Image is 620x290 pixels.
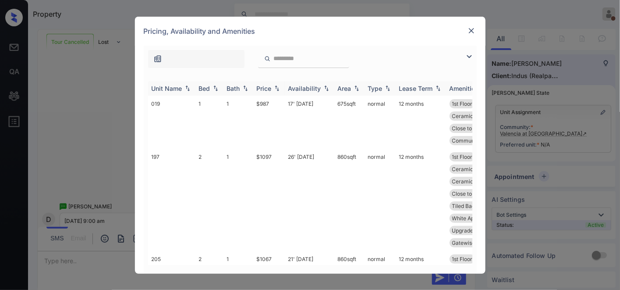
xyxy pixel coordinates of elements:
div: Availability [288,85,321,92]
span: Ceramic Tile Di... [452,113,495,119]
div: Area [338,85,351,92]
img: sorting [322,85,331,91]
td: 675 sqft [334,96,365,149]
span: Gatewise [452,240,475,246]
span: Community Fee [452,137,492,144]
td: 1 [195,96,223,149]
td: $987 [253,96,285,149]
td: 12 months [396,149,446,251]
img: icon-zuma [264,55,271,63]
div: Lease Term [399,85,433,92]
td: normal [365,96,396,149]
div: Unit Name [152,85,182,92]
span: Ceramic Tile Be... [452,166,496,172]
td: 197 [148,149,195,251]
td: 12 months [396,96,446,149]
div: Amenities [450,85,479,92]
span: Upgraded Cabine... [452,227,500,234]
img: sorting [241,85,250,91]
span: White Appliance... [452,215,496,222]
img: sorting [211,85,220,91]
td: $1097 [253,149,285,251]
td: 019 [148,96,195,149]
span: 1st Floor [452,100,473,107]
div: Type [368,85,383,92]
td: 1 [223,149,253,251]
img: sorting [352,85,361,91]
span: 1st Floor [452,256,473,262]
img: sorting [183,85,192,91]
span: 1st Floor [452,154,473,160]
td: 26' [DATE] [285,149,334,251]
img: sorting [383,85,392,91]
img: icon-zuma [464,51,475,62]
div: Pricing, Availability and Amenities [135,17,485,46]
span: Close to [PERSON_NAME]... [452,125,520,132]
td: 1 [223,96,253,149]
td: 17' [DATE] [285,96,334,149]
td: normal [365,149,396,251]
span: Ceramic Tile Di... [452,178,495,185]
td: 2 [195,149,223,251]
img: icon-zuma [153,54,162,63]
span: Close to [PERSON_NAME]... [452,190,520,197]
img: close [467,26,476,35]
td: 860 sqft [334,149,365,251]
div: Bath [227,85,240,92]
img: sorting [434,85,443,91]
img: sorting [273,85,281,91]
span: Tiled Backsplas... [452,203,495,209]
div: Bed [199,85,210,92]
div: Price [257,85,272,92]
